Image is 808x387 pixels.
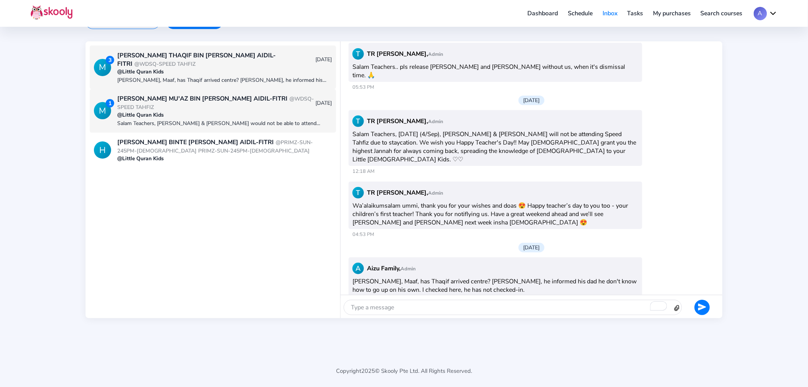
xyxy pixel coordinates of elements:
button: Achevron down outline [754,7,777,20]
a: Search courses [696,7,748,20]
a: Inbox [598,7,622,20]
div: [PERSON_NAME], Maaf, has Thaqif arrived centre? [PERSON_NAME], he informed his dad he don't know ... [349,257,642,296]
span: Admin [428,51,443,58]
div: [PERSON_NAME] MU'AZ BIN [PERSON_NAME] AIDIL-FITRI [117,94,315,111]
div: Salam Teachers, [DATE] (4/Sep), [PERSON_NAME] & [PERSON_NAME] will not be attending Speed Tahfiz ... [349,110,642,166]
div: Salam Teachers, [PERSON_NAME] & [PERSON_NAME] would not be able to attend [DATE] (4/Sep) class du... [117,120,331,127]
div: [DATE] [519,243,545,252]
div: 3 [106,56,114,64]
div: [PERSON_NAME] THAQIF BIN [PERSON_NAME] AIDIL-FITRI [117,51,315,68]
div: Wa’alaikumsalam ummi, thank you for your wishes and doas 😍 Happy teacher’s day to you too - your ... [349,182,642,229]
div: @Little Quran Kids [117,68,331,75]
span: TR [PERSON_NAME], [367,189,443,197]
div: 1 [106,99,114,107]
div: H [94,141,111,159]
span: 12:18 AM [349,168,642,175]
img: Skooly [31,5,73,20]
button: attach outline [673,304,681,315]
div: Copyright © Skooly Pte Ltd. All Rights Reserved. [31,337,777,387]
div: M [94,59,111,76]
div: T [352,48,364,60]
div: T [352,115,364,127]
div: [DATE] [315,56,332,63]
div: @Little Quran Kids [117,111,331,119]
div: [DATE] [315,99,332,107]
div: To enrich screen reader interactions, please activate Accessibility in Grammarly extension settings [344,300,673,315]
button: send [695,300,710,315]
span: 04:53 PM [349,231,642,238]
span: TR [PERSON_NAME], [367,50,443,58]
a: My purchases [648,7,696,20]
span: Admin [428,190,443,197]
div: M [94,102,111,119]
div: [DATE] [519,96,545,105]
div: [PERSON_NAME] BINTE [PERSON_NAME] AIDIL-FITRI [117,138,331,155]
a: Dashboard [523,7,563,20]
div: [PERSON_NAME], Maaf, has Thaqif arrived centre? [PERSON_NAME], he informed his dad he don't know ... [117,76,331,84]
a: Tasks [622,7,648,20]
div: A [352,263,364,274]
a: Schedule [563,7,598,20]
span: 05:53 PM [349,84,642,91]
ion-icon: attach outline [671,302,684,314]
span: Admin [401,265,415,272]
span: 2025 [361,367,375,375]
div: Salam Teachers.. pls release [PERSON_NAME] and [PERSON_NAME] without us, when it's dismissal time. 🙏 [349,43,642,82]
div: @Little Quran Kids [117,155,331,162]
span: TR [PERSON_NAME], [367,117,443,125]
span: Aizu Family, [367,264,415,273]
ion-icon: send [698,303,706,311]
div: T [352,187,364,198]
span: Admin [428,118,443,125]
span: @WDSQ-SPEED TAHFIZ [134,60,196,68]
